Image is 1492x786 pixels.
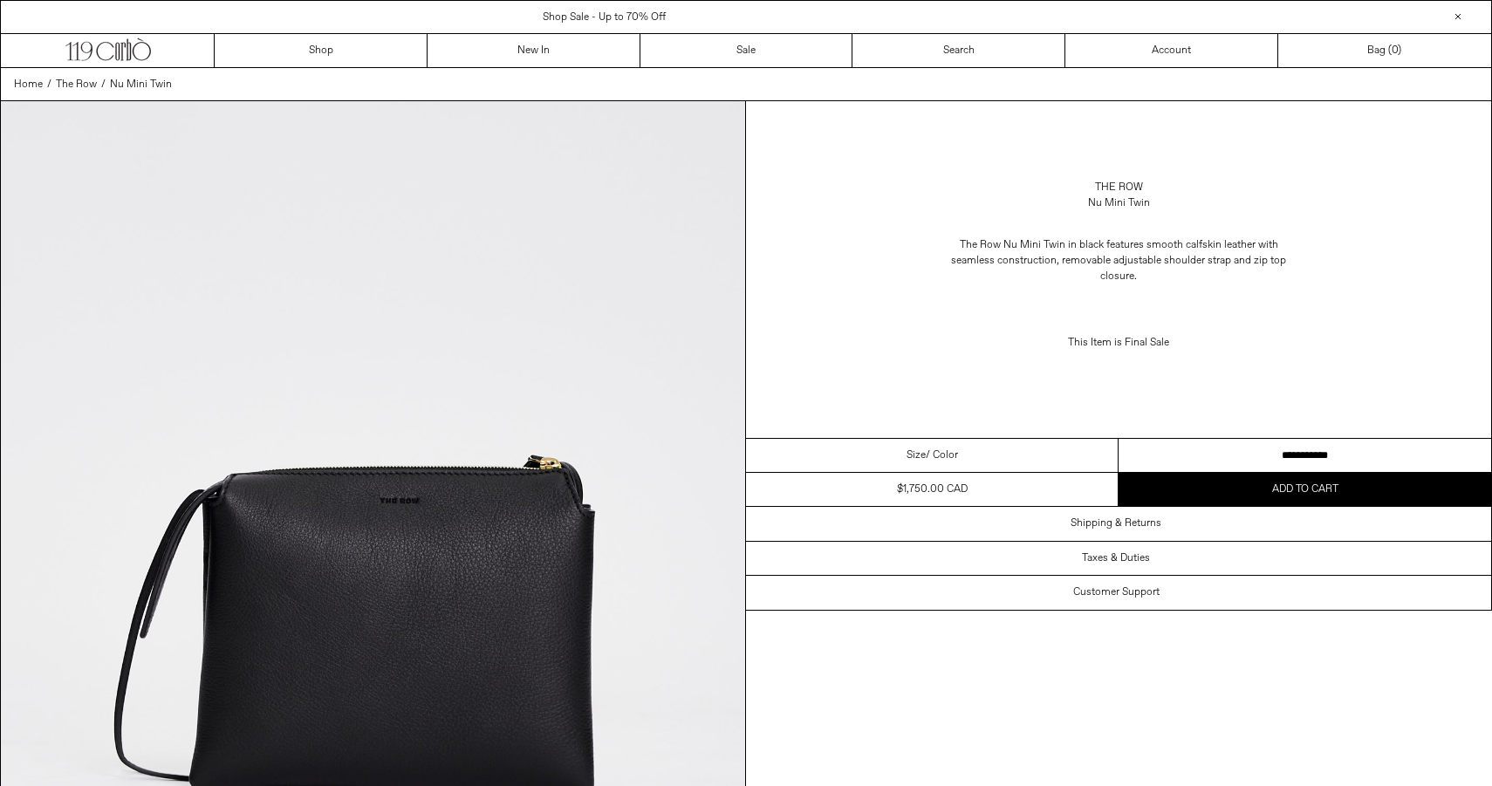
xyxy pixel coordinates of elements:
a: Home [14,77,43,92]
a: Shop Sale - Up to 70% Off [543,10,666,24]
span: 0 [1392,44,1398,58]
span: Size [907,448,926,463]
button: Add to cart [1119,473,1491,506]
span: / [101,77,106,92]
a: Bag () [1278,34,1491,67]
span: The Row Nu Mini Twin in black features smooth calfskin leather with seamless construction, remova... [951,238,1286,284]
a: Account [1065,34,1278,67]
a: The Row [1095,180,1143,195]
div: $1,750.00 CAD [897,482,968,497]
a: The Row [56,77,97,92]
span: ) [1392,43,1401,58]
a: Search [852,34,1065,67]
a: New In [428,34,640,67]
h3: Customer Support [1073,586,1160,598]
h3: Shipping & Returns [1071,517,1161,530]
span: / Color [926,448,958,463]
span: Nu Mini Twin [110,78,172,92]
span: / [47,77,51,92]
a: Sale [640,34,853,67]
div: Nu Mini Twin [1088,195,1150,211]
span: The Row [56,78,97,92]
span: This Item is Final Sale [1068,336,1169,350]
h3: Taxes & Duties [1082,552,1150,564]
a: Shop [215,34,428,67]
span: Home [14,78,43,92]
span: Add to cart [1272,482,1338,496]
a: Nu Mini Twin [110,77,172,92]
